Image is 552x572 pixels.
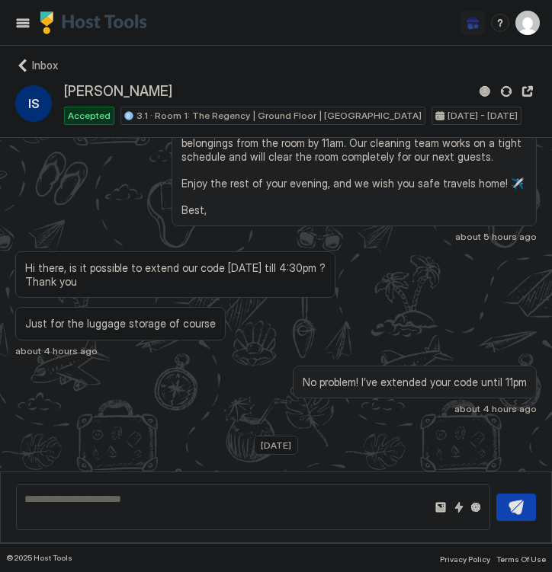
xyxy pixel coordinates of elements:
[6,553,72,563] span: © 2025 Host Tools
[64,83,172,101] span: [PERSON_NAME]
[491,14,509,32] div: menu
[468,500,483,515] button: Generate suggestion
[12,12,34,34] button: Menu
[440,550,490,566] a: Privacy Policy
[440,554,490,564] span: Privacy Policy
[32,59,58,72] span: Inbox
[450,498,468,516] button: Quick reply
[518,82,537,101] button: Open reservation
[432,498,450,516] button: Upload image
[25,317,216,331] span: Just for the luggage storage of course
[496,554,546,564] span: Terms Of Use
[136,109,422,123] span: 3.1 · Room 1: The Regency | Ground Floor | [GEOGRAPHIC_DATA]
[496,550,546,566] a: Terms Of Use
[448,109,518,123] span: [DATE] - [DATE]
[515,11,540,35] div: User profile
[476,82,494,101] button: Reservation information
[40,11,154,34] a: Host Tools Logo
[28,94,40,113] span: IS
[455,231,537,242] span: about 5 hours ago
[68,109,111,123] span: Accepted
[25,261,326,288] span: Hi there, is it possible to extend our code [DATE] till 4:30pm ? Thank you
[15,345,98,356] span: about 4 hours ago
[261,439,291,451] span: [DATE]
[454,403,537,414] span: about 4 hours ago
[497,82,515,101] button: Sync reservation
[303,375,527,389] span: No problem! I’ve extended your code until 11pm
